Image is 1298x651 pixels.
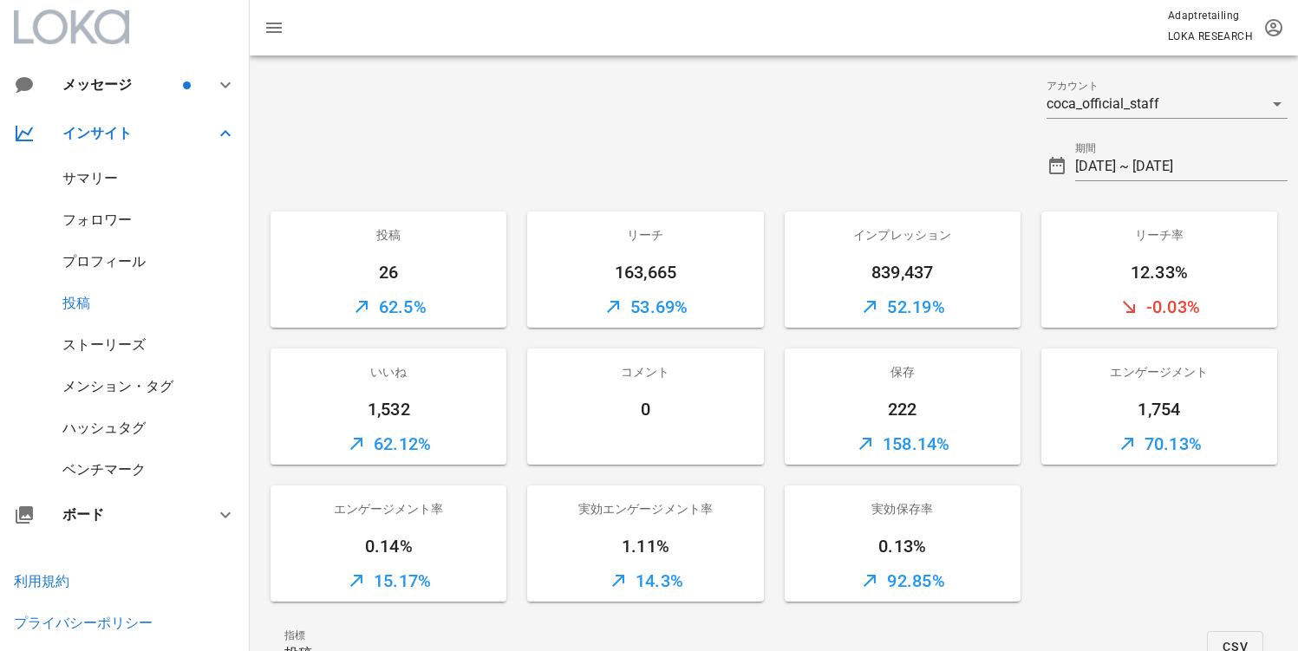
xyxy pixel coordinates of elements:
div: coca_official_staff [1047,96,1159,112]
div: 52.19% [785,286,1021,328]
div: 1,754 [1041,395,1277,423]
div: 158.14% [785,423,1021,465]
p: LOKA RESEARCH [1168,28,1253,45]
div: 0.13% [785,532,1021,560]
a: メンション・タグ [62,378,173,394]
div: リーチ率 [1041,212,1277,258]
div: -0.03% [1041,286,1277,328]
div: 53.69% [527,286,763,328]
div: エンゲージメント [1041,348,1277,395]
div: アカウントcoca_official_staff [1047,90,1288,118]
a: ベンチマーク [62,461,146,478]
div: 222 [785,395,1021,423]
div: 12.33% [1041,258,1277,286]
a: プライバシーポリシー [14,615,153,631]
p: Adaptretailing [1168,7,1253,24]
a: 利用規約 [14,573,69,589]
a: サマリー [62,170,118,186]
div: 163,665 [527,258,763,286]
div: コメント [527,348,763,395]
div: 保存 [785,348,1021,395]
span: バッジ [183,81,191,89]
div: 62.12% [271,423,506,465]
div: 実効保存率 [785,485,1021,532]
div: ボード [62,506,194,523]
div: 実効エンゲージメント率 [527,485,763,532]
a: 投稿 [62,295,90,311]
div: 1.11% [527,532,763,560]
div: 投稿 [271,212,506,258]
a: フォロワー [62,212,132,228]
div: メッセージ [62,76,179,93]
div: 62.5% [271,286,506,328]
div: 15.17% [271,560,506,602]
div: リーチ [527,212,763,258]
div: インサイト [62,125,194,141]
div: 839,437 [785,258,1021,286]
div: 26 [271,258,506,286]
a: プロフィール [62,253,146,270]
div: インプレッション [785,212,1021,258]
a: ストーリーズ [62,336,146,353]
div: 1,532 [271,395,506,423]
div: いいね [271,348,506,395]
div: 92.85% [785,560,1021,602]
a: ハッシュタグ [62,420,146,436]
div: エンゲージメント率 [271,485,506,532]
div: 0 [527,395,763,423]
div: 0.14% [271,532,506,560]
div: 70.13% [1041,423,1277,465]
div: 14.3% [527,560,763,602]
